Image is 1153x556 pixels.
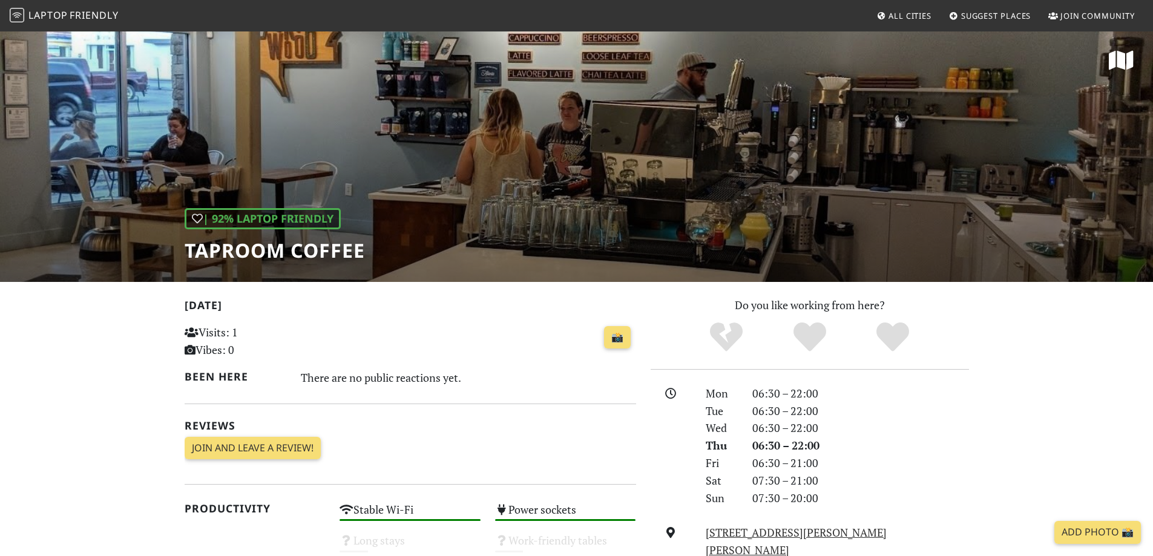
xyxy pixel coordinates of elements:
span: All Cities [889,10,931,21]
div: Sat [698,472,744,489]
div: Sun [698,489,744,507]
h2: Been here [185,370,287,383]
div: 06:30 – 22:00 [745,402,976,420]
div: 06:30 – 22:00 [745,419,976,437]
span: Join Community [1060,10,1135,21]
a: Join and leave a review! [185,437,321,460]
div: There are no public reactions yet. [301,368,636,387]
a: Join Community [1043,5,1140,27]
a: All Cities [872,5,936,27]
span: Suggest Places [961,10,1031,21]
div: 07:30 – 20:00 [745,489,976,507]
h2: [DATE] [185,299,636,316]
img: LaptopFriendly [10,8,24,22]
div: 06:30 – 21:00 [745,454,976,472]
span: Friendly [70,8,118,22]
p: Do you like working from here? [651,296,969,314]
h2: Reviews [185,419,636,432]
div: 07:30 – 21:00 [745,472,976,489]
div: Power sockets [488,500,643,531]
h1: Taproom Coffee [185,239,365,262]
div: Yes [768,321,852,354]
a: Suggest Places [944,5,1036,27]
a: LaptopFriendly LaptopFriendly [10,5,119,27]
p: Visits: 1 Vibes: 0 [185,324,326,359]
div: 06:30 – 22:00 [745,385,976,402]
div: No [685,321,768,354]
div: Tue [698,402,744,420]
div: 06:30 – 22:00 [745,437,976,454]
span: Laptop [28,8,68,22]
a: 📸 [604,326,631,349]
div: Definitely! [851,321,935,354]
div: Stable Wi-Fi [332,500,488,531]
h2: Productivity [185,502,326,515]
div: Fri [698,454,744,472]
div: Mon [698,385,744,402]
div: Wed [698,419,744,437]
a: Add Photo 📸 [1054,521,1141,544]
div: Thu [698,437,744,454]
div: | 92% Laptop Friendly [185,208,341,229]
